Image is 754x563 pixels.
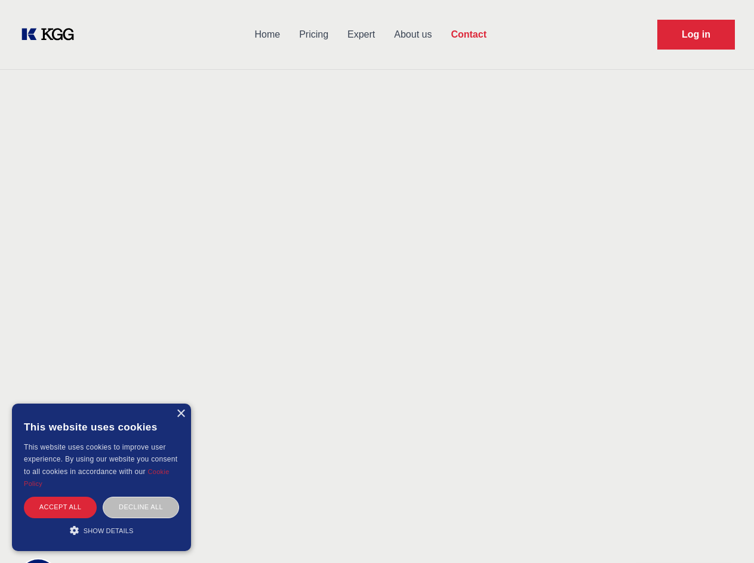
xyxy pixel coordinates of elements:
a: Expert [338,19,384,50]
label: Last Name* [505,211,673,223]
a: Cookie Policy [24,468,170,487]
a: Privacy Policy [497,485,556,496]
label: Organization* [505,347,673,359]
a: Home [245,19,290,50]
iframe: Chat Widget [694,506,754,563]
a: [EMAIL_ADDRESS][DOMAIN_NAME] [69,381,231,395]
span: This website uses cookies to improve user experience. By using our website you consent to all coo... [24,443,177,476]
p: We would love to hear from you. [48,283,282,297]
div: Close [176,410,185,419]
label: First Name* [318,211,486,223]
a: Contact [441,19,496,50]
h2: Contact Information [48,254,282,276]
p: Any questions or remarks? Just write us a message and we will get back to you as soon as possible! [14,159,740,173]
div: Show details [24,524,179,536]
a: Request Demo [657,20,735,50]
div: I am an expert [351,320,405,332]
div: This website uses cookies [24,413,179,441]
span: Show details [84,527,134,534]
a: [PHONE_NUMBER] [69,359,155,374]
p: [PERSON_NAME][STREET_ADDRESS], [48,316,282,331]
a: Cookie Policy [577,485,635,496]
p: By selecting this, you agree to the and . [351,484,638,498]
div: Decline all [103,497,179,518]
label: Phone Number* [318,347,486,359]
label: Email* [318,265,673,277]
label: Message [318,401,673,413]
a: Pricing [290,19,338,50]
a: KOL Knowledge Platform: Talk to Key External Experts (KEE) [19,25,84,44]
div: Accept all [24,497,97,518]
a: About us [384,19,441,50]
button: Let's talk [318,515,673,545]
h2: Contact [14,125,740,149]
p: [GEOGRAPHIC_DATA], [GEOGRAPHIC_DATA] [48,331,282,345]
a: @knowledgegategroup [48,402,167,417]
